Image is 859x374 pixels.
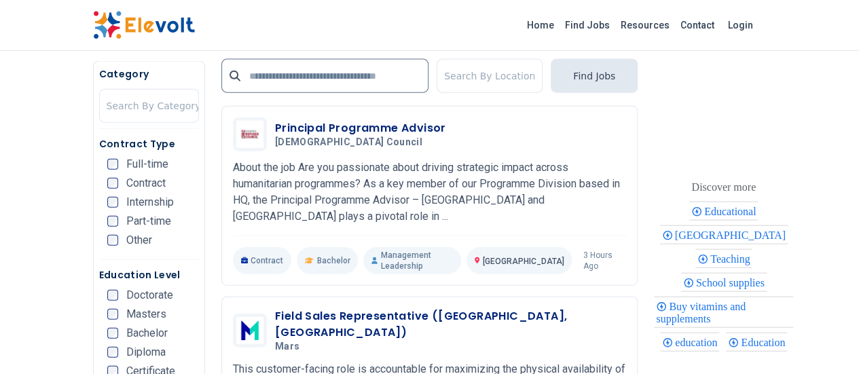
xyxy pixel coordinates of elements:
a: Resources [615,14,675,36]
div: These are topics related to the article that might interest you [691,178,756,197]
span: Internship [126,197,174,208]
div: School supplies [681,273,767,292]
span: Part-time [126,216,171,227]
h3: Principal Programme Advisor [275,120,446,136]
h5: Education Level [99,268,199,282]
span: Mars [275,341,299,353]
span: Doctorate [126,290,173,301]
span: Diploma [126,347,166,358]
span: Educational [704,206,760,217]
img: Elevolt [93,11,195,39]
span: [DEMOGRAPHIC_DATA] Council [275,136,422,149]
p: Management Leadership [363,247,460,274]
span: Masters [126,309,166,320]
div: Teaching [695,249,752,268]
iframe: Chat Widget [791,309,859,374]
input: Doctorate [107,290,118,301]
span: [GEOGRAPHIC_DATA] [482,257,564,266]
input: Diploma [107,347,118,358]
img: Mars [236,317,263,344]
div: Education [726,333,787,352]
img: Danish Refugee Council [236,121,263,148]
p: Contract [233,247,292,274]
input: Internship [107,197,118,208]
input: Masters [107,309,118,320]
input: Full-time [107,159,118,170]
span: School supplies [696,277,769,288]
h5: Category [99,67,199,81]
div: education [660,333,719,352]
span: Contract [126,178,166,189]
a: Home [522,14,560,36]
div: Educational [689,202,758,221]
span: Teaching [710,253,754,265]
span: Other [126,235,152,246]
span: Education [741,337,789,348]
span: [GEOGRAPHIC_DATA] [675,229,790,241]
span: education [675,337,721,348]
button: Find Jobs [551,59,638,93]
a: Login [720,12,761,39]
p: About the job Are you passionate about driving strategic impact across humanitarian programmes? A... [233,160,626,225]
span: Bachelor [126,328,168,339]
span: Buy vitamins and supplements [656,301,746,324]
input: Part-time [107,216,118,227]
a: Danish Refugee CouncilPrincipal Programme Advisor[DEMOGRAPHIC_DATA] CouncilAbout the job Are you ... [233,117,626,274]
h5: Contract Type [99,137,199,151]
h3: Field Sales Representative ([GEOGRAPHIC_DATA], [GEOGRAPHIC_DATA]) [275,308,626,341]
input: Contract [107,178,118,189]
a: Contact [675,14,720,36]
span: Bachelor [316,255,350,266]
a: Find Jobs [560,14,615,36]
p: 3 hours ago [583,250,626,272]
input: Other [107,235,118,246]
div: Nairobi [660,225,788,244]
div: Buy vitamins and supplements [654,297,793,328]
span: Full-time [126,159,168,170]
input: Bachelor [107,328,118,339]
